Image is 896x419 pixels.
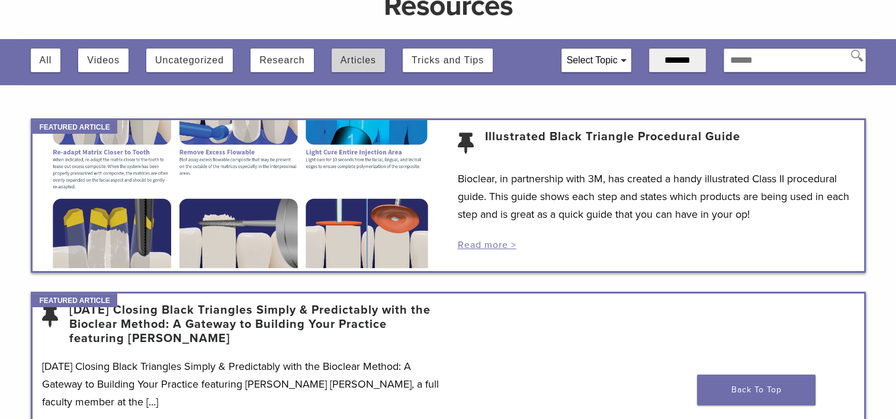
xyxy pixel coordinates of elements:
[69,303,439,346] a: [DATE] Closing Black Triangles Simply & Predictably with the Bioclear Method: A Gateway to Buildi...
[87,49,120,72] button: Videos
[458,239,516,251] a: Read more >
[40,49,52,72] button: All
[259,49,304,72] button: Research
[562,49,631,72] div: Select Topic
[697,375,815,405] a: Back To Top
[341,49,376,72] button: Articles
[485,130,740,158] a: Illustrated Black Triangle Procedural Guide
[155,49,224,72] button: Uncategorized
[412,49,484,72] button: Tricks and Tips
[458,170,855,223] p: Bioclear, in partnership with 3M, has created a handy illustrated Class II procedural guide. This...
[42,357,439,411] p: [DATE] Closing Black Triangles Simply & Predictably with the Bioclear Method: A Gateway to Buildi...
